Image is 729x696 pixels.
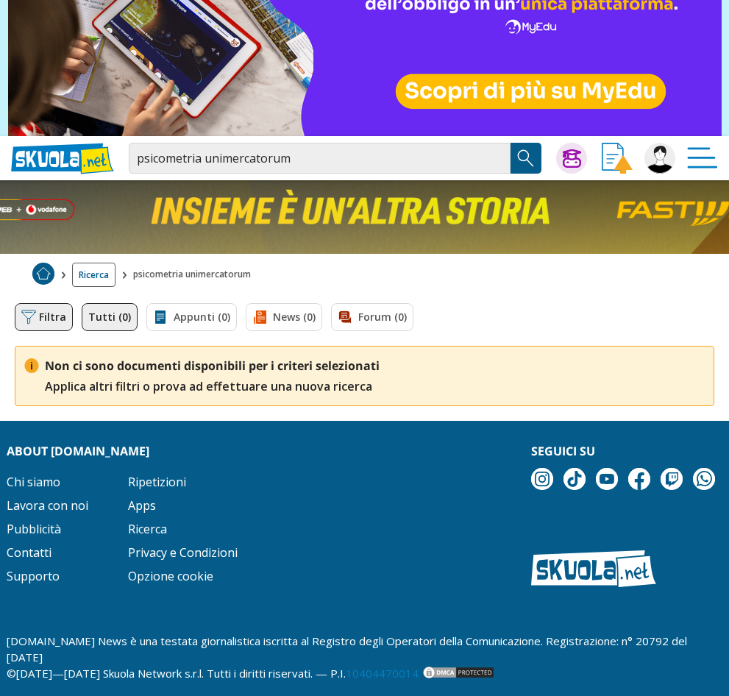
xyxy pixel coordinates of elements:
[7,497,88,514] a: Lavora con noi
[133,263,257,287] span: psicometria unimercatorum
[687,143,718,174] img: Menù
[128,474,186,490] a: Ripetizioni
[128,521,167,537] a: Ricerca
[15,303,73,331] button: Filtra
[7,633,722,681] p: [DOMAIN_NAME] News è una testata giornalistica iscritta al Registro degli Operatori della Comunic...
[531,550,656,587] img: Skuola.net
[128,568,213,584] a: Opzione cookie
[693,468,715,490] img: WhatsApp
[346,666,419,681] a: 10404470014
[7,474,60,490] a: Chi siamo
[7,521,61,537] a: Pubblicità
[531,468,553,490] img: instagram
[628,468,650,490] img: facebook
[531,443,595,459] strong: Seguici su
[32,263,54,285] img: Home
[45,355,380,397] p: Applica altri filtri o prova ad effettuare una nuova ricerca
[72,263,115,287] a: Ricerca
[7,568,60,584] a: Supporto
[82,303,138,331] a: Tutti (0)
[422,665,495,680] img: DMCA.com Protection Status
[563,468,586,490] img: tiktok
[128,497,156,514] a: Apps
[7,544,51,561] a: Contatti
[45,355,380,376] span: Non ci sono documenti disponibili per i criteri selezionati
[596,468,618,490] img: youtube
[21,310,36,324] img: Filtra filtri mobile
[32,263,54,287] a: Home
[661,468,683,490] img: twitch
[7,443,149,459] strong: About [DOMAIN_NAME]
[128,544,238,561] a: Privacy e Condizioni
[24,358,39,373] img: Nessun risultato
